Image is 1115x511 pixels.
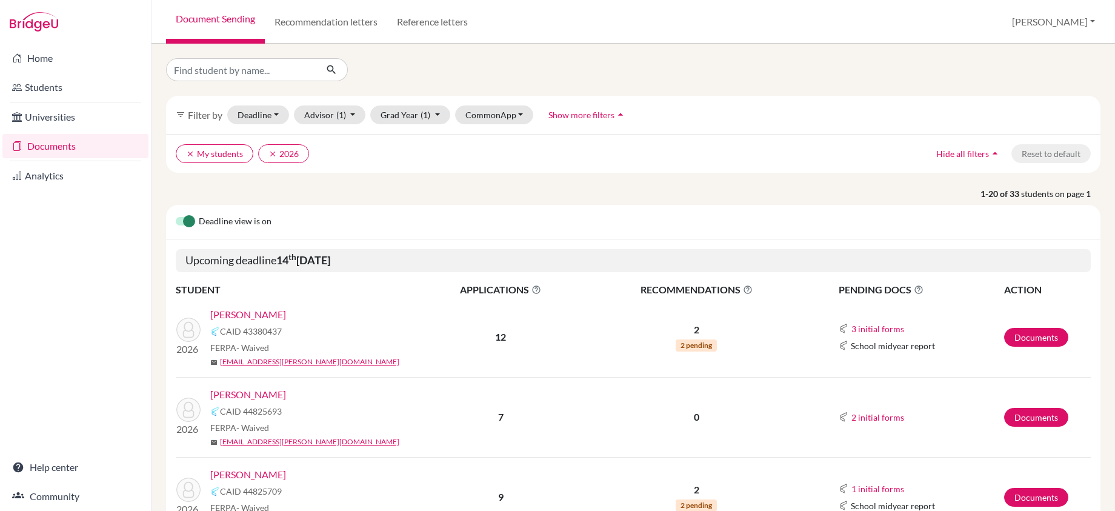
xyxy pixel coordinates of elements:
button: 3 initial forms [851,322,905,336]
span: Deadline view is on [199,215,271,229]
span: CAID 44825709 [220,485,282,498]
button: Reset to default [1011,144,1091,163]
span: (1) [336,110,346,120]
button: clear2026 [258,144,309,163]
a: Documents [1004,488,1068,507]
a: [EMAIL_ADDRESS][PERSON_NAME][DOMAIN_NAME] [220,436,399,447]
button: Show more filtersarrow_drop_up [538,105,637,124]
p: 2026 [176,342,201,356]
span: - Waived [236,422,269,433]
b: 7 [498,411,504,422]
span: RECOMMENDATIONS [584,282,809,297]
p: 2 [584,483,809,497]
span: Filter by [188,109,222,121]
b: 14 [DATE] [276,253,330,267]
span: CAID 44825693 [220,405,282,418]
a: Community [2,484,148,509]
span: CAID 43380437 [220,325,282,338]
span: PENDING DOCS [839,282,1003,297]
h5: Upcoming deadline [176,249,1091,272]
span: (1) [421,110,430,120]
a: Students [2,75,148,99]
th: STUDENT [176,282,418,298]
span: Hide all filters [936,149,989,159]
button: CommonApp [455,105,534,124]
a: [EMAIL_ADDRESS][PERSON_NAME][DOMAIN_NAME] [220,356,399,367]
span: School midyear report [851,339,935,352]
img: Common App logo [839,324,848,333]
sup: th [288,252,296,262]
img: Common App logo [210,407,220,416]
img: Common App logo [839,341,848,350]
img: Common App logo [839,412,848,422]
button: Deadline [227,105,289,124]
span: FERPA [210,341,269,354]
p: 2 [584,322,809,337]
img: Common App logo [839,501,848,510]
span: APPLICATIONS [419,282,582,297]
th: ACTION [1003,282,1091,298]
img: Common App logo [210,487,220,496]
a: Analytics [2,164,148,188]
i: arrow_drop_up [614,109,627,121]
span: 2 pending [676,339,717,352]
span: students on page 1 [1021,187,1100,200]
b: 12 [495,331,506,342]
p: 2026 [176,422,201,436]
a: Universities [2,105,148,129]
button: Advisor(1) [294,105,366,124]
button: clearMy students [176,144,253,163]
a: Documents [2,134,148,158]
img: Boodoo, Salma [176,318,201,342]
img: Collier, Ava [176,398,201,422]
input: Find student by name... [166,58,316,81]
span: mail [210,439,218,446]
img: Common App logo [839,484,848,493]
span: - Waived [236,342,269,353]
img: Common App logo [210,327,220,336]
b: 9 [498,491,504,503]
button: [PERSON_NAME] [1007,10,1100,33]
button: 1 initial forms [851,482,905,496]
i: filter_list [176,110,185,119]
a: Documents [1004,408,1068,427]
img: Bridge-U [10,12,58,32]
i: arrow_drop_up [989,147,1001,159]
i: clear [268,150,277,158]
p: 0 [584,410,809,424]
button: Grad Year(1) [370,105,450,124]
span: Show more filters [548,110,614,120]
span: mail [210,359,218,366]
img: Mackenzie, Adam [176,478,201,502]
a: Home [2,46,148,70]
a: Documents [1004,328,1068,347]
a: [PERSON_NAME] [210,467,286,482]
span: FERPA [210,421,269,434]
button: 2 initial forms [851,410,905,424]
a: Help center [2,455,148,479]
i: clear [186,150,195,158]
a: [PERSON_NAME] [210,387,286,402]
strong: 1-20 of 33 [980,187,1021,200]
button: Hide all filtersarrow_drop_up [926,144,1011,163]
a: [PERSON_NAME] [210,307,286,322]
